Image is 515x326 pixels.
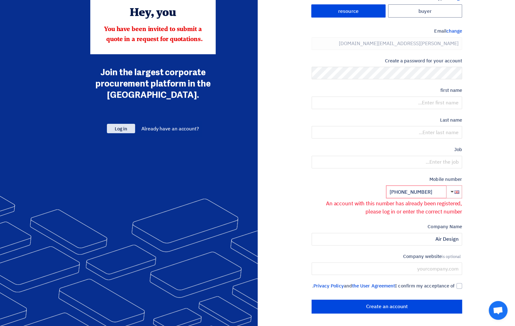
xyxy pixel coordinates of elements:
font: Company website [403,253,442,260]
font: Join the largest corporate procurement platform in the [GEOGRAPHIC_DATA]. [95,67,210,100]
font: Hey, you [130,8,176,19]
input: Enter last name... [312,126,462,139]
font: change [446,28,462,34]
font: resource [338,7,359,15]
font: Already have an account? [141,125,199,133]
a: Privacy Policy [313,282,344,289]
font: Log in [115,125,127,132]
font: Mobile number [429,176,462,183]
font: Create a password for your account [385,57,462,64]
font: An account with this number has already been registered, please log in or enter the correct number [326,200,462,216]
font: Email [434,28,446,34]
input: Enter company name... [312,233,462,245]
font: and [344,282,352,289]
font: is optional [442,254,461,260]
font: first name [440,87,462,94]
font: You have been invited to submit a quote in a request for quotations. [104,26,203,43]
input: Create an account [312,300,462,313]
font: buyer [418,7,431,15]
a: the User Agreement [352,282,395,289]
font: Last name [440,117,462,124]
input: yourcompany.com [312,262,462,275]
font: Company Name [428,223,462,230]
input: Enter mobile number... [386,186,446,198]
a: Open chat [489,301,507,320]
font: . [312,282,313,289]
a: Log in [107,125,135,133]
input: Enter your work email... [312,37,462,50]
font: Job [454,146,462,153]
input: Enter first name... [312,97,462,109]
font: I confirm my acceptance of [395,282,455,289]
input: Enter the job... [312,156,462,168]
